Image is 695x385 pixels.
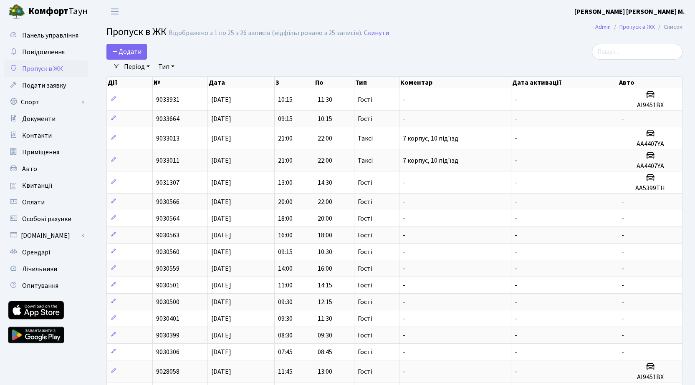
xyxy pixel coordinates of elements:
span: - [515,247,517,257]
span: Гості [358,116,372,122]
span: 10:30 [318,247,332,257]
h5: АІ9451ВХ [622,373,679,381]
span: 10:15 [318,114,332,123]
a: Особові рахунки [4,211,88,227]
span: 9030501 [156,281,179,290]
span: 11:30 [318,314,332,323]
span: 9030500 [156,297,179,307]
a: Повідомлення [4,44,88,60]
span: 9030560 [156,247,179,257]
span: - [515,314,517,323]
span: 21:00 [278,134,293,143]
span: 08:45 [318,347,332,357]
a: Документи [4,111,88,127]
span: 11:30 [318,95,332,104]
span: 20:00 [278,197,293,206]
th: № [153,77,207,88]
span: [DATE] [211,95,231,104]
button: Переключити навігацію [104,5,125,18]
span: [DATE] [211,114,231,123]
span: 16:00 [318,264,332,273]
span: Гості [358,299,372,305]
a: Додати [106,44,147,60]
span: Подати заявку [22,81,66,90]
a: Квитанції [4,177,88,194]
span: Гості [358,215,372,222]
span: Гості [358,349,372,355]
span: 07:45 [278,347,293,357]
span: [DATE] [211,134,231,143]
span: Гості [358,249,372,255]
span: Квитанції [22,181,53,190]
span: [DATE] [211,231,231,240]
span: - [515,197,517,206]
span: Гості [358,282,372,289]
span: - [515,231,517,240]
span: 21:00 [278,156,293,165]
span: - [515,281,517,290]
span: 12:15 [318,297,332,307]
th: Коментар [399,77,511,88]
span: 9033664 [156,114,179,123]
span: - [515,297,517,307]
span: [DATE] [211,247,231,257]
span: 14:00 [278,264,293,273]
span: Опитування [22,281,58,290]
img: logo.png [8,3,25,20]
a: Авто [4,161,88,177]
a: Панель управління [4,27,88,44]
span: 10:15 [278,95,293,104]
span: - [515,156,517,165]
span: Особові рахунки [22,214,71,224]
span: - [622,197,624,206]
span: Гості [358,315,372,322]
b: Комфорт [28,5,68,18]
span: Пропуск в ЖК [22,64,63,73]
span: 20:00 [318,214,332,223]
span: 9030559 [156,264,179,273]
h5: АА5399ТН [622,184,679,192]
span: Документи [22,114,56,123]
span: Авто [22,164,37,174]
span: 08:30 [278,331,293,340]
a: Скинути [364,29,389,37]
span: Приміщення [22,148,59,157]
a: [DOMAIN_NAME] [4,227,88,244]
span: 14:30 [318,178,332,187]
span: Таксі [358,135,373,142]
a: Подати заявку [4,77,88,94]
span: 09:15 [278,247,293,257]
span: Контакти [22,131,52,140]
span: 7 корпус, 10 під'їзд [403,156,458,165]
span: 7 корпус, 10 під'їзд [403,134,458,143]
span: - [403,197,405,206]
span: - [403,247,405,257]
span: Гості [358,265,372,272]
span: 13:00 [318,367,332,376]
span: 11:45 [278,367,293,376]
span: - [515,114,517,123]
span: - [622,331,624,340]
span: 16:00 [278,231,293,240]
span: Таун [28,5,88,19]
span: Таксі [358,157,373,164]
span: 13:00 [278,178,293,187]
a: Приміщення [4,144,88,161]
span: - [622,114,624,123]
span: [DATE] [211,314,231,323]
a: Пропуск в ЖК [4,60,88,77]
span: 18:00 [318,231,332,240]
th: З [275,77,314,88]
span: Гості [358,232,372,239]
a: [PERSON_NAME] [PERSON_NAME] М. [574,7,685,17]
th: Дата активації [511,77,618,88]
span: - [515,331,517,340]
span: 9030566 [156,197,179,206]
span: 9030399 [156,331,179,340]
a: Опитування [4,277,88,294]
span: - [403,367,405,376]
b: [PERSON_NAME] [PERSON_NAME] М. [574,7,685,16]
h5: AA4407YA [622,162,679,170]
span: - [622,214,624,223]
span: - [515,178,517,187]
